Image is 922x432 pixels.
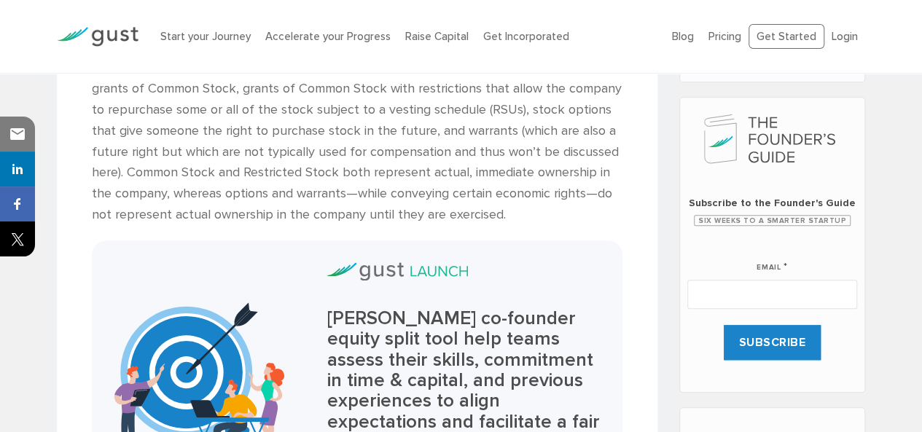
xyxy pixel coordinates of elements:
[708,30,741,43] a: Pricing
[265,30,391,43] a: Accelerate your Progress
[160,30,251,43] a: Start your Journey
[57,27,138,47] img: Gust Logo
[749,24,824,50] a: Get Started
[694,215,851,226] span: Six Weeks to a Smarter Startup
[724,325,821,360] input: SUBSCRIBE
[687,196,857,211] span: Subscribe to the Founder's Guide
[483,30,569,43] a: Get Incorporated
[832,30,858,43] a: Login
[405,30,469,43] a: Raise Capital
[672,30,694,43] a: Blog
[92,58,622,226] p: There are several ways to grant someone an equity interest in a company, including outright grant...
[757,245,788,274] label: Email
